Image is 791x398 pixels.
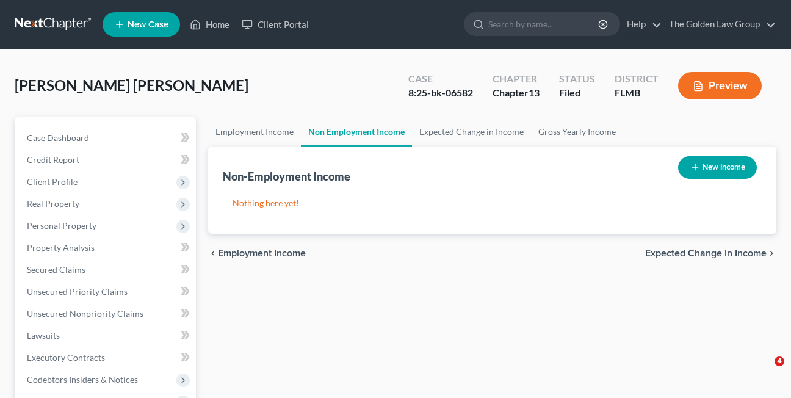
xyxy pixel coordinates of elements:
span: Lawsuits [27,330,60,341]
span: Expected Change in Income [645,248,767,258]
a: The Golden Law Group [663,13,776,35]
div: Case [408,72,473,86]
div: Status [559,72,595,86]
button: chevron_left Employment Income [208,248,306,258]
iframe: Intercom live chat [749,356,779,386]
a: Home [184,13,236,35]
span: Unsecured Priority Claims [27,286,128,297]
span: Real Property [27,198,79,209]
a: Help [621,13,662,35]
span: Client Profile [27,176,78,187]
button: New Income [678,156,757,179]
span: Secured Claims [27,264,85,275]
input: Search by name... [488,13,600,35]
a: Unsecured Nonpriority Claims [17,303,196,325]
a: Lawsuits [17,325,196,347]
a: Employment Income [208,117,301,147]
a: Gross Yearly Income [531,117,623,147]
a: Expected Change in Income [412,117,531,147]
div: Non-Employment Income [223,169,350,184]
span: Credit Report [27,154,79,165]
span: Employment Income [218,248,306,258]
a: Case Dashboard [17,127,196,149]
div: FLMB [615,86,659,100]
button: Preview [678,72,762,99]
p: Nothing here yet! [233,197,752,209]
a: Unsecured Priority Claims [17,281,196,303]
span: 13 [529,87,540,98]
a: Non Employment Income [301,117,412,147]
a: Credit Report [17,149,196,171]
i: chevron_right [767,248,776,258]
span: Personal Property [27,220,96,231]
div: 8:25-bk-06582 [408,86,473,100]
span: Property Analysis [27,242,95,253]
a: Client Portal [236,13,315,35]
span: New Case [128,20,168,29]
span: Unsecured Nonpriority Claims [27,308,143,319]
a: Executory Contracts [17,347,196,369]
a: Secured Claims [17,259,196,281]
span: Case Dashboard [27,132,89,143]
div: Chapter [493,72,540,86]
div: Chapter [493,86,540,100]
a: Property Analysis [17,237,196,259]
span: 4 [775,356,784,366]
i: chevron_left [208,248,218,258]
button: Expected Change in Income chevron_right [645,248,776,258]
div: Filed [559,86,595,100]
div: District [615,72,659,86]
span: [PERSON_NAME] [PERSON_NAME] [15,76,248,94]
span: Codebtors Insiders & Notices [27,374,138,385]
span: Executory Contracts [27,352,105,363]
